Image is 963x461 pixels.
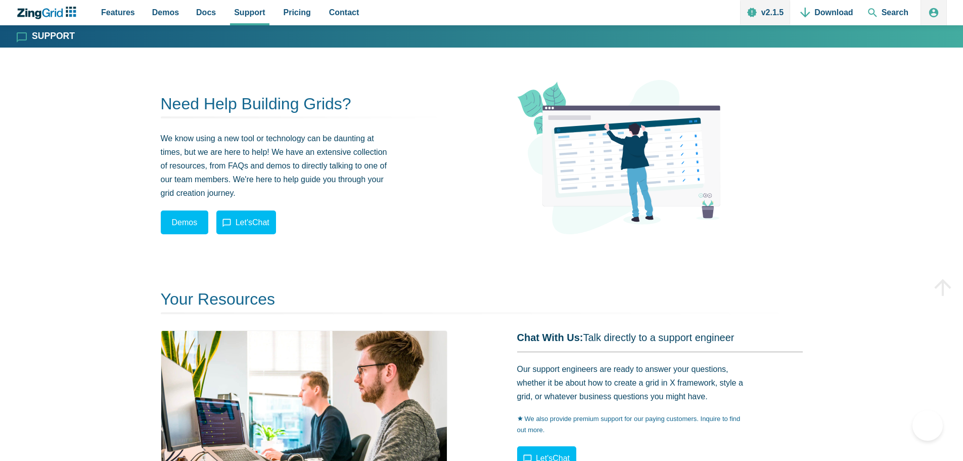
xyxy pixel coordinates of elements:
[517,330,803,345] p: Talk directly to a support engineer
[101,6,135,19] span: Features
[196,6,216,19] span: Docs
[517,332,583,343] strong: Chat With Us:
[32,32,75,41] h1: Support
[517,413,745,436] p: We also provide premium support for our paying customers. Inquire to find out more.
[234,6,265,19] span: Support
[161,211,209,234] a: Demos
[161,94,446,119] h2: Need Help Building Grids?
[161,289,803,314] h2: Your Resources
[16,7,81,19] a: ZingChart Logo. Click to return to the homepage
[517,362,745,404] p: Our support engineers are ready to answer your questions, whether it be about how to create a gri...
[912,410,943,441] iframe: Toggle Customer Support
[161,132,388,200] p: We know using a new tool or technology can be daunting at times, but we are here to help! We have...
[284,6,311,19] span: Pricing
[329,6,359,19] span: Contact
[152,6,179,19] span: Demos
